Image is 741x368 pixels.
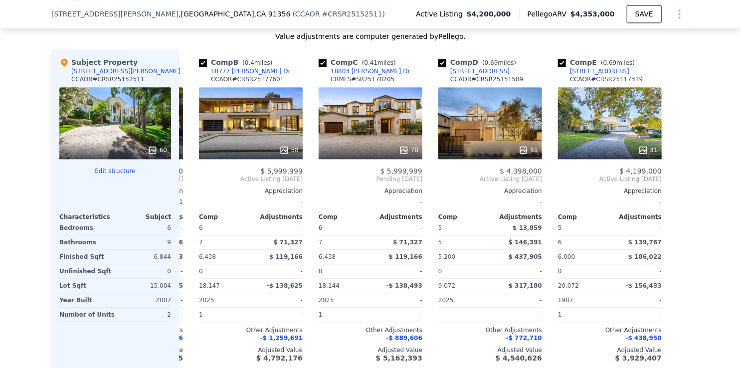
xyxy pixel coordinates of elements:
[319,187,422,195] div: Appreciation
[558,308,608,322] div: 1
[612,293,662,307] div: -
[115,213,171,221] div: Subject
[509,282,542,289] span: $ 317,180
[558,67,629,75] a: [STREET_ADDRESS]
[380,167,422,175] span: $ 5,999,999
[570,10,615,18] span: $4,353,000
[626,335,662,342] span: -$ 438,950
[438,187,542,195] div: Appreciation
[279,145,299,155] div: 58
[148,145,167,155] div: 60
[319,282,340,289] span: 18,144
[450,67,510,75] div: [STREET_ADDRESS]
[612,264,662,278] div: -
[319,195,422,209] div: -
[467,9,511,19] span: $4,200,000
[117,279,171,293] div: 15,004
[199,293,249,307] div: 2025
[372,264,422,278] div: -
[496,354,542,362] span: $ 4,540,626
[603,59,617,66] span: 0.69
[253,264,303,278] div: -
[558,224,562,231] span: 5
[319,67,410,75] a: 18803 [PERSON_NAME] Dr
[519,145,538,155] div: 51
[509,239,542,246] span: $ 146,391
[199,326,303,334] div: Other Adjustments
[211,75,284,83] div: CCAOR # CRSR25177601
[199,346,303,354] div: Adjusted Value
[558,235,608,249] div: 6
[59,57,138,67] div: Subject Property
[628,253,662,260] span: $ 186,022
[558,346,662,354] div: Adjusted Value
[570,75,643,83] div: CCAOR # CRSR25117319
[615,354,662,362] span: $ 3,929,407
[438,57,520,67] div: Comp D
[558,268,562,275] span: 0
[260,167,303,175] span: $ 5,999,999
[558,175,662,183] span: Active Listing [DATE]
[199,175,303,183] span: Active Listing [DATE]
[389,253,422,260] span: $ 119,166
[253,221,303,235] div: -
[416,9,467,19] span: Active Listing
[492,308,542,322] div: -
[558,195,662,209] div: -
[438,175,542,183] span: Active Listing [DATE]
[179,9,290,19] span: , [GEOGRAPHIC_DATA]
[59,308,115,322] div: Number of Units
[59,279,113,293] div: Lot Sqft
[438,195,542,209] div: -
[319,175,422,183] span: Pending [DATE]
[59,221,113,235] div: Bedrooms
[319,253,336,260] span: 6,438
[558,57,639,67] div: Comp E
[319,346,422,354] div: Adjusted Value
[612,221,662,235] div: -
[199,57,277,67] div: Comp B
[51,9,179,19] span: [STREET_ADDRESS][PERSON_NAME]
[626,282,662,289] span: -$ 156,433
[59,213,115,221] div: Characteristics
[364,59,377,66] span: 0.41
[438,253,455,260] span: 5,200
[438,282,455,289] span: 9,072
[558,282,579,289] span: 20,072
[256,354,303,362] span: $ 4,792,176
[319,213,370,221] div: Comp
[627,5,662,23] button: SAVE
[117,221,171,235] div: 6
[670,4,690,24] button: Show Options
[492,264,542,278] div: -
[269,253,303,260] span: $ 119,166
[211,67,291,75] div: 18777 [PERSON_NAME] Dr
[260,335,303,342] span: -$ 1,259,691
[199,235,249,249] div: 7
[199,308,249,322] div: 1
[478,59,520,66] span: ( miles)
[438,224,442,231] span: 5
[319,57,400,67] div: Comp C
[71,75,144,83] div: CCAOR # CRSR25152511
[199,253,216,260] span: 6,438
[59,167,171,175] button: Edit structure
[570,67,629,75] div: [STREET_ADDRESS]
[513,224,542,231] span: $ 13,859
[393,239,422,246] span: $ 71,327
[386,282,422,289] span: -$ 138,493
[438,67,510,75] a: [STREET_ADDRESS]
[319,235,369,249] div: 7
[245,59,254,66] span: 0.4
[253,293,303,307] div: -
[59,250,113,264] div: Finished Sqft
[331,75,394,83] div: CRMLS # SR25178205
[199,224,203,231] span: 6
[492,293,542,307] div: -
[372,308,422,322] div: -
[558,187,662,195] div: Appreciation
[438,293,488,307] div: 2025
[199,282,220,289] span: 18,147
[610,213,662,221] div: Adjustments
[638,145,658,155] div: 31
